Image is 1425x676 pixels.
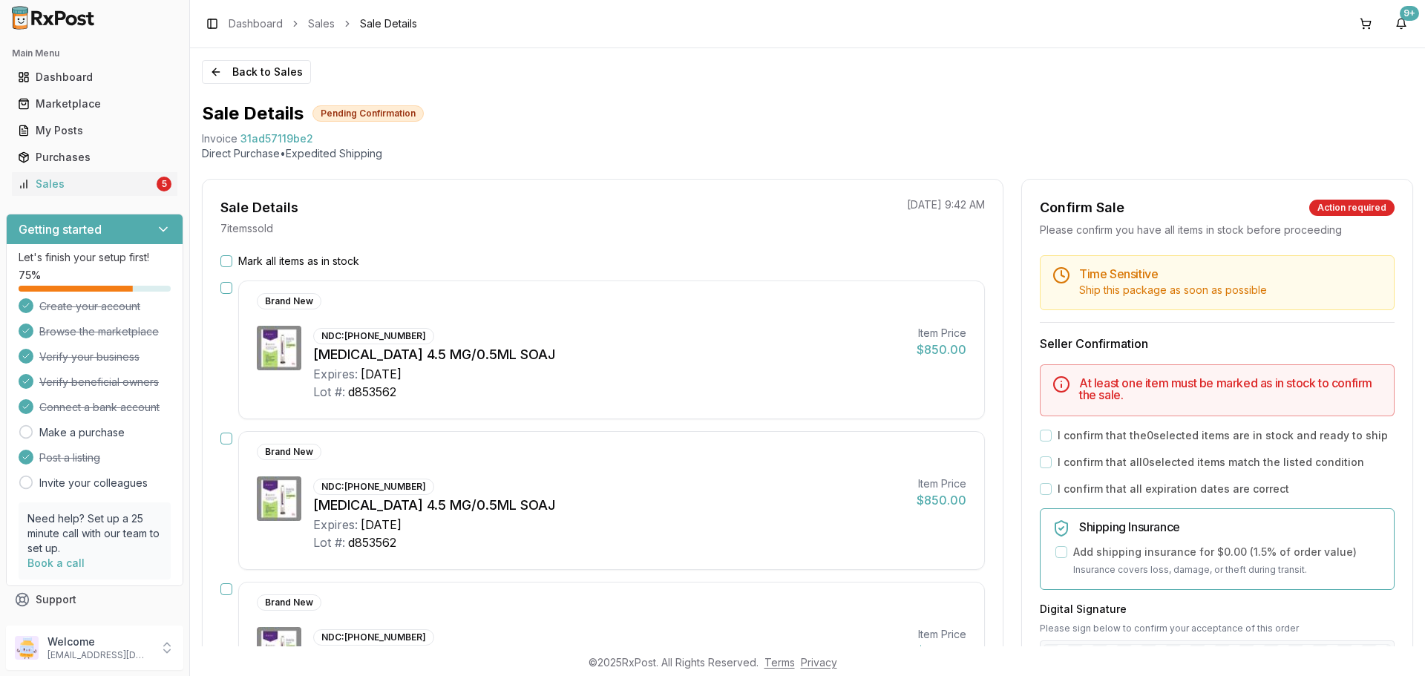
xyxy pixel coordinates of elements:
[313,516,358,534] div: Expires:
[313,629,434,646] div: NDC: [PHONE_NUMBER]
[238,254,359,269] label: Mark all items as in stock
[229,16,283,31] a: Dashboard
[12,117,177,144] a: My Posts
[39,350,140,364] span: Verify your business
[39,425,125,440] a: Make a purchase
[27,557,85,569] a: Book a call
[6,613,183,640] button: Feedback
[6,172,183,196] button: Sales5
[220,221,273,236] p: 7 item s sold
[47,649,151,661] p: [EMAIL_ADDRESS][DOMAIN_NAME]
[917,326,966,341] div: Item Price
[257,326,301,370] img: Trulicity 4.5 MG/0.5ML SOAJ
[18,123,171,138] div: My Posts
[1079,268,1382,280] h5: Time Sensitive
[6,65,183,89] button: Dashboard
[6,92,183,116] button: Marketplace
[157,177,171,191] div: 5
[12,91,177,117] a: Marketplace
[39,400,160,415] span: Connect a bank account
[202,131,237,146] div: Invoice
[12,64,177,91] a: Dashboard
[313,479,434,495] div: NDC: [PHONE_NUMBER]
[39,375,159,390] span: Verify beneficial owners
[202,146,1413,161] p: Direct Purchase • Expedited Shipping
[1040,197,1124,218] div: Confirm Sale
[12,47,177,59] h2: Main Menu
[1073,545,1357,559] label: Add shipping insurance for $0.00 ( 1.5 % of order value)
[361,516,402,534] div: [DATE]
[18,150,171,165] div: Purchases
[39,299,140,314] span: Create your account
[229,16,417,31] nav: breadcrumb
[220,197,298,218] div: Sale Details
[12,171,177,197] a: Sales5
[1058,482,1289,496] label: I confirm that all expiration dates are correct
[1058,455,1364,470] label: I confirm that all 0 selected items match the listed condition
[917,642,966,660] div: $850.00
[313,534,345,551] div: Lot #:
[18,70,171,85] div: Dashboard
[764,656,795,669] a: Terms
[257,476,301,521] img: Trulicity 4.5 MG/0.5ML SOAJ
[1040,623,1395,634] p: Please sign below to confirm your acceptance of this order
[801,656,837,669] a: Privacy
[19,250,171,265] p: Let's finish your setup first!
[313,365,358,383] div: Expires:
[1389,12,1413,36] button: 9+
[39,476,148,490] a: Invite your colleagues
[12,144,177,171] a: Purchases
[313,383,345,401] div: Lot #:
[39,324,159,339] span: Browse the marketplace
[36,619,86,634] span: Feedback
[361,365,402,383] div: [DATE]
[257,444,321,460] div: Brand New
[18,96,171,111] div: Marketplace
[917,476,966,491] div: Item Price
[1058,428,1388,443] label: I confirm that the 0 selected items are in stock and ready to ship
[202,60,311,84] button: Back to Sales
[6,119,183,142] button: My Posts
[6,586,183,613] button: Support
[313,646,905,666] div: [MEDICAL_DATA] 4.5 MG/0.5ML SOAJ
[1040,602,1395,617] h3: Digital Signature
[1040,223,1395,237] div: Please confirm you have all items in stock before proceeding
[917,491,966,509] div: $850.00
[917,341,966,358] div: $850.00
[18,177,154,191] div: Sales
[27,511,162,556] p: Need help? Set up a 25 minute call with our team to set up.
[348,383,396,401] div: d853562
[6,6,101,30] img: RxPost Logo
[313,344,905,365] div: [MEDICAL_DATA] 4.5 MG/0.5ML SOAJ
[308,16,335,31] a: Sales
[47,634,151,649] p: Welcome
[1400,6,1419,21] div: 9+
[39,450,100,465] span: Post a listing
[202,102,304,125] h1: Sale Details
[240,131,313,146] span: 31ad57119be2
[1073,562,1382,577] p: Insurance covers loss, damage, or theft during transit.
[1040,335,1395,352] h3: Seller Confirmation
[917,627,966,642] div: Item Price
[312,105,424,122] div: Pending Confirmation
[1309,200,1395,216] div: Action required
[15,636,39,660] img: User avatar
[257,594,321,611] div: Brand New
[6,145,183,169] button: Purchases
[1079,521,1382,533] h5: Shipping Insurance
[348,534,396,551] div: d853562
[257,627,301,672] img: Trulicity 4.5 MG/0.5ML SOAJ
[19,220,102,238] h3: Getting started
[313,328,434,344] div: NDC: [PHONE_NUMBER]
[1079,283,1267,296] span: Ship this package as soon as possible
[907,197,985,212] p: [DATE] 9:42 AM
[1079,377,1382,401] h5: At least one item must be marked as in stock to confirm the sale.
[360,16,417,31] span: Sale Details
[257,293,321,309] div: Brand New
[1375,626,1410,661] iframe: Intercom live chat
[19,268,41,283] span: 75 %
[313,495,905,516] div: [MEDICAL_DATA] 4.5 MG/0.5ML SOAJ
